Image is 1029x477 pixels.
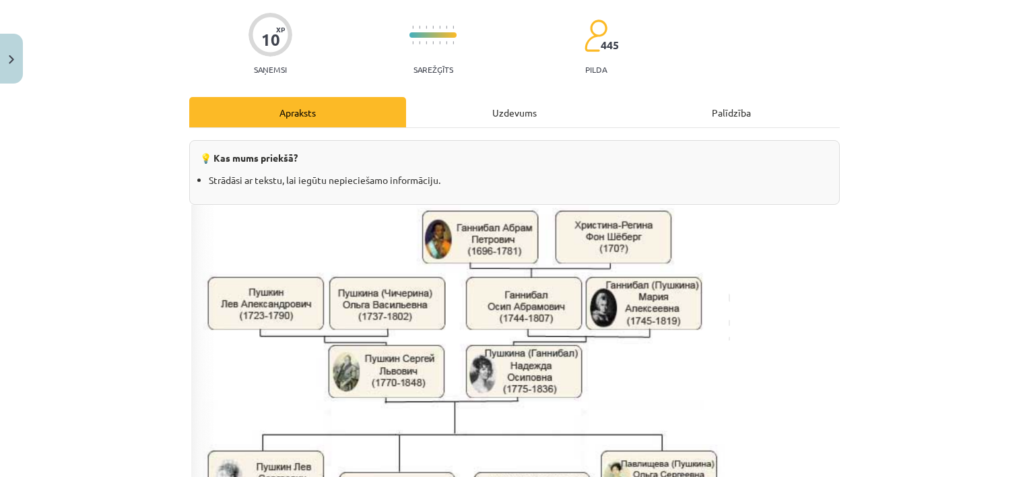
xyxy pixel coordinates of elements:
[439,26,440,29] img: icon-short-line-57e1e144782c952c97e751825c79c345078a6d821885a25fce030b3d8c18986b.svg
[9,55,14,64] img: icon-close-lesson-0947bae3869378f0d4975bcd49f059093ad1ed9edebbc8119c70593378902aed.svg
[419,26,420,29] img: icon-short-line-57e1e144782c952c97e751825c79c345078a6d821885a25fce030b3d8c18986b.svg
[453,26,454,29] img: icon-short-line-57e1e144782c952c97e751825c79c345078a6d821885a25fce030b3d8c18986b.svg
[189,97,406,127] div: Apraksts
[413,65,453,74] p: Sarežģīts
[406,97,623,127] div: Uzdevums
[200,152,298,164] strong: 💡 Kas mums priekšā?
[432,41,434,44] img: icon-short-line-57e1e144782c952c97e751825c79c345078a6d821885a25fce030b3d8c18986b.svg
[439,41,440,44] img: icon-short-line-57e1e144782c952c97e751825c79c345078a6d821885a25fce030b3d8c18986b.svg
[453,41,454,44] img: icon-short-line-57e1e144782c952c97e751825c79c345078a6d821885a25fce030b3d8c18986b.svg
[261,30,280,49] div: 10
[446,41,447,44] img: icon-short-line-57e1e144782c952c97e751825c79c345078a6d821885a25fce030b3d8c18986b.svg
[248,65,292,74] p: Saņemsi
[426,41,427,44] img: icon-short-line-57e1e144782c952c97e751825c79c345078a6d821885a25fce030b3d8c18986b.svg
[209,173,829,187] li: Strādāsi ar tekstu, lai iegūtu nepieciešamo informāciju.
[601,39,619,51] span: 445
[276,26,285,33] span: XP
[446,26,447,29] img: icon-short-line-57e1e144782c952c97e751825c79c345078a6d821885a25fce030b3d8c18986b.svg
[412,26,413,29] img: icon-short-line-57e1e144782c952c97e751825c79c345078a6d821885a25fce030b3d8c18986b.svg
[584,19,607,53] img: students-c634bb4e5e11cddfef0936a35e636f08e4e9abd3cc4e673bd6f9a4125e45ecb1.svg
[426,26,427,29] img: icon-short-line-57e1e144782c952c97e751825c79c345078a6d821885a25fce030b3d8c18986b.svg
[419,41,420,44] img: icon-short-line-57e1e144782c952c97e751825c79c345078a6d821885a25fce030b3d8c18986b.svg
[623,97,840,127] div: Palīdzība
[412,41,413,44] img: icon-short-line-57e1e144782c952c97e751825c79c345078a6d821885a25fce030b3d8c18986b.svg
[432,26,434,29] img: icon-short-line-57e1e144782c952c97e751825c79c345078a6d821885a25fce030b3d8c18986b.svg
[585,65,607,74] p: pilda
